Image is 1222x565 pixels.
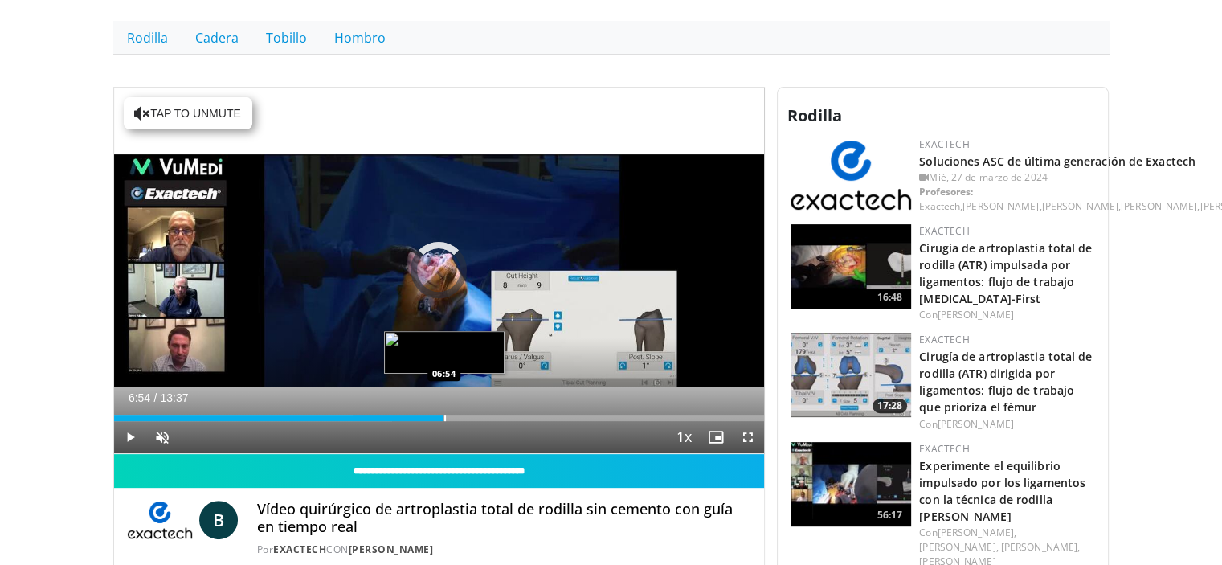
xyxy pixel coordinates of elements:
[791,333,911,417] a: 17:28
[257,542,274,556] font: Por
[919,137,969,151] a: Exactech
[1042,199,1118,213] a: [PERSON_NAME]
[257,499,733,536] font: Vídeo quirúrgico de artroplastia total de rodilla sin cemento con guía en tiempo real
[146,421,178,453] button: Unmute
[919,224,969,238] a: Exactech
[124,97,252,129] button: Tap to unmute
[919,185,973,199] font: Profesores:
[668,421,700,453] button: Playback Rate
[877,508,902,522] font: 56:17
[877,399,902,412] font: 17:28
[919,458,1085,524] a: Experimente el equilibrio impulsado por los ligamentos con la técnica de rodilla [PERSON_NAME]
[213,508,224,531] font: B
[791,333,911,417] img: baa9db28-8dc4-4f03-99e7-245aa4e6e4a4.150x105_q85_crop-smart_upscale.jpg
[384,331,505,374] img: image.jpeg
[700,421,732,453] button: Enable picture-in-picture mode
[154,391,157,404] span: /
[732,421,764,453] button: Fullscreen
[252,21,321,55] a: Tobillo
[919,333,969,346] a: Exactech
[919,442,969,456] a: Exactech
[1118,199,1121,213] font: ,
[160,391,188,404] span: 13:37
[113,21,182,55] a: Rodilla
[791,141,911,210] img: 9c4108a5-27fd-4017-adb0-8dd4b3cea40b.png.150x105_q85_autocrop_double_scale_upscale_version-0.2.png
[127,29,168,47] font: Rodilla
[182,21,252,55] a: Cadera
[1001,540,1080,554] a: [PERSON_NAME],
[334,29,386,47] font: Hombro
[960,199,962,213] font: ,
[937,526,1016,539] a: [PERSON_NAME],
[937,417,1013,431] a: [PERSON_NAME]
[1039,199,1041,213] font: ,
[791,224,911,309] img: 19915f83-2cc8-4015-b325-b94436ac07a3.150x105_q85_crop-smart_upscale.jpg
[1121,199,1197,213] a: [PERSON_NAME]
[195,29,239,47] font: Cadera
[199,501,238,539] a: B
[919,308,937,321] font: Con
[919,417,937,431] font: Con
[326,542,349,556] font: CON
[919,526,937,539] font: Con
[129,391,150,404] span: 6:54
[877,290,902,304] font: 16:48
[937,308,1013,321] a: [PERSON_NAME]
[929,170,1047,184] font: Mié, 27 de marzo de 2024
[349,542,434,556] a: [PERSON_NAME]
[127,501,193,539] img: Exactech
[962,199,1039,213] a: [PERSON_NAME]
[114,88,765,455] video-js: Video Player
[919,240,1092,306] a: Cirugía de artroplastia total de rodilla (ATR) impulsada por ligamentos: flujo de trabajo [MEDICA...
[919,154,1195,169] a: Soluciones ASC de última generación de Exactech
[321,21,399,55] a: Hombro
[791,224,911,309] a: 16:48
[791,442,911,526] a: 56:17
[114,415,765,421] div: Progress Bar
[919,199,960,213] a: Exactech
[273,542,326,556] a: Exactech
[919,540,998,554] a: [PERSON_NAME],
[791,442,911,526] img: a029443f-6980-42f8-b3bb-b5eafaa9093f.150x105_q85_crop-smart_upscale.jpg
[1197,199,1200,213] font: ,
[919,349,1092,415] a: Cirugía de artroplastia total de rodilla (ATR) dirigida por ligamentos: flujo de trabajo que prio...
[114,421,146,453] button: Play
[787,104,842,126] font: Rodilla
[266,29,307,47] font: Tobillo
